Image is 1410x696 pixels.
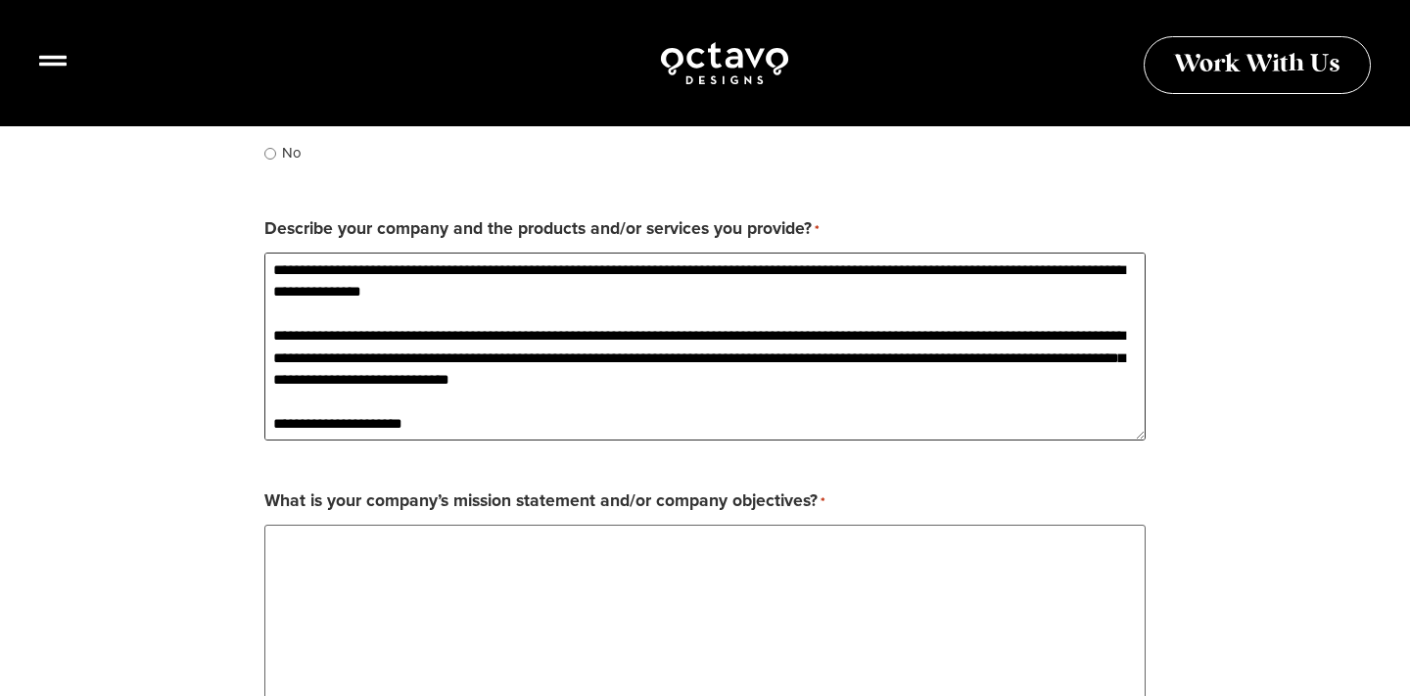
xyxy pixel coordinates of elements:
a: Work With Us [1144,36,1371,94]
label: Describe your company and the products and/or services you provide? [264,214,820,245]
img: Octavo Designs Logo in White [659,39,790,87]
span: Work With Us [1174,53,1340,77]
label: No [282,145,302,162]
label: What is your company’s mission statement and/or company objectives? [264,487,825,517]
